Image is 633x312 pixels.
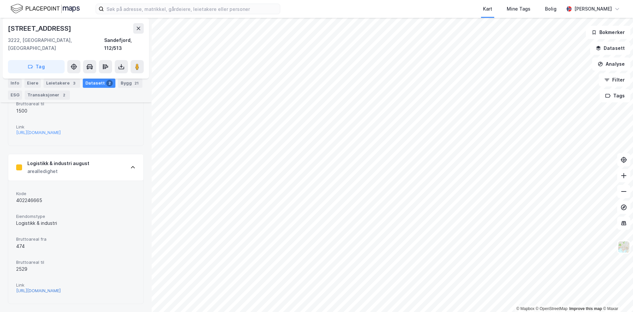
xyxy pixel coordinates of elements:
[25,90,70,100] div: Transaksjoner
[8,79,22,88] div: Info
[8,36,104,52] div: 3222, [GEOGRAPHIC_DATA], [GEOGRAPHIC_DATA]
[16,101,136,107] span: Bruttoareal til
[27,167,89,175] div: arealledighet
[569,306,602,311] a: Improve this map
[16,214,136,219] span: Eiendomstype
[590,42,630,55] button: Datasett
[592,57,630,71] button: Analyse
[516,306,534,311] a: Mapbox
[8,23,73,34] div: [STREET_ADDRESS]
[586,26,630,39] button: Bokmerker
[16,196,136,204] div: 402246665
[24,79,41,88] div: Eiere
[71,80,77,87] div: 3
[600,280,633,312] iframe: Chat Widget
[27,159,89,167] div: Logistikk & industri august
[16,191,136,196] span: Kode
[104,4,280,14] input: Søk på adresse, matrikkel, gårdeiere, leietakere eller personer
[16,242,136,250] div: 474
[16,288,61,294] button: [URL][DOMAIN_NAME]
[44,79,80,88] div: Leietakere
[618,241,630,253] img: Z
[16,236,136,242] span: Bruttoareal fra
[507,5,530,13] div: Mine Tags
[16,107,136,115] div: 1500
[8,90,22,100] div: ESG
[16,219,136,227] div: Logistikk & industri
[16,124,136,130] span: Link
[483,5,492,13] div: Kart
[61,92,67,98] div: 2
[11,3,80,15] img: logo.f888ab2527a4732fd821a326f86c7f29.svg
[118,79,142,88] div: Bygg
[600,89,630,102] button: Tags
[574,5,612,13] div: [PERSON_NAME]
[133,80,140,87] div: 21
[536,306,568,311] a: OpenStreetMap
[83,79,115,88] div: Datasett
[600,280,633,312] div: Kontrollprogram for chat
[106,80,113,87] div: 2
[16,282,136,288] span: Link
[545,5,557,13] div: Bolig
[16,260,136,265] span: Bruttoareal til
[599,73,630,87] button: Filter
[16,265,136,273] div: 2529
[8,60,65,73] button: Tag
[16,130,61,135] button: [URL][DOMAIN_NAME]
[104,36,144,52] div: Sandefjord, 112/513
